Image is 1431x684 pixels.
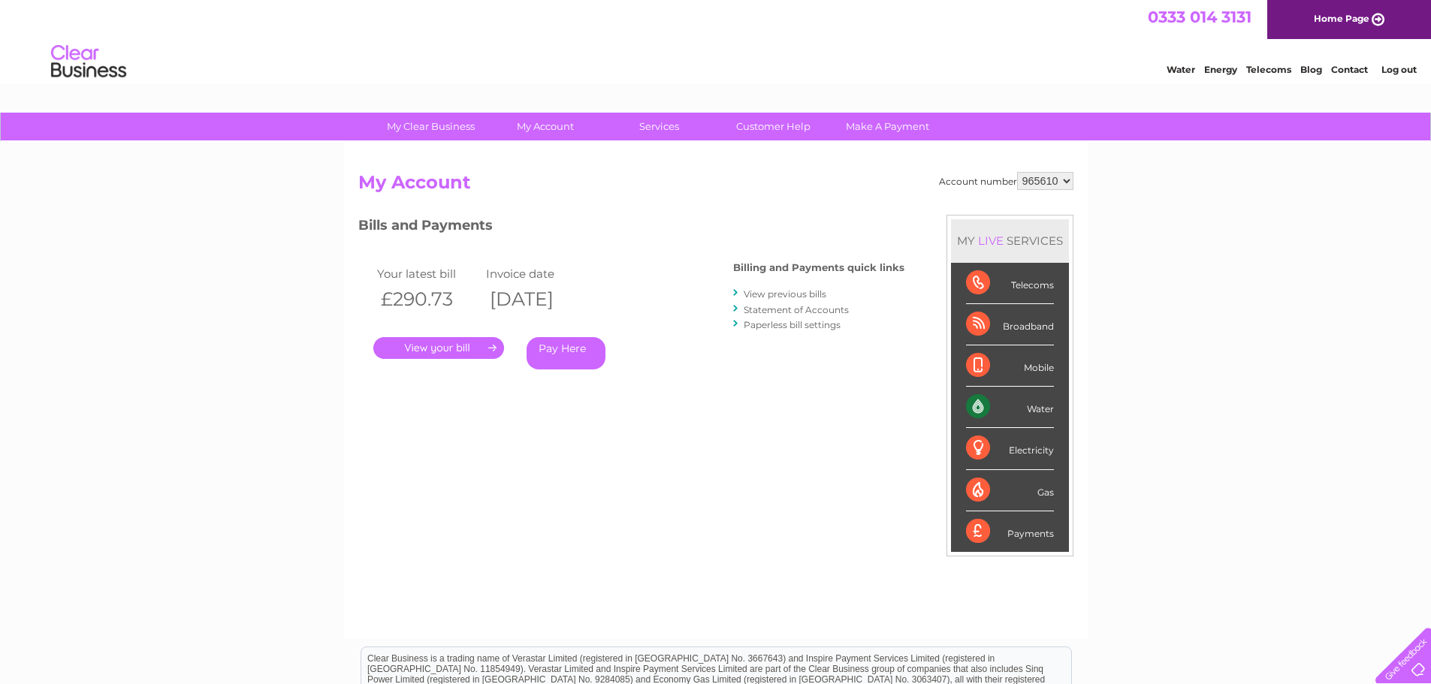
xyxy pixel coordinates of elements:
[744,319,841,330] a: Paperless bill settings
[744,304,849,315] a: Statement of Accounts
[483,113,607,140] a: My Account
[482,284,591,315] th: [DATE]
[358,215,904,241] h3: Bills and Payments
[361,8,1071,73] div: Clear Business is a trading name of Verastar Limited (registered in [GEOGRAPHIC_DATA] No. 3667643...
[50,39,127,85] img: logo.png
[966,470,1054,511] div: Gas
[358,172,1073,200] h2: My Account
[966,263,1054,304] div: Telecoms
[733,262,904,273] h4: Billing and Payments quick links
[1331,64,1368,75] a: Contact
[1148,8,1251,26] a: 0333 014 3131
[1300,64,1322,75] a: Blog
[369,113,493,140] a: My Clear Business
[482,264,591,284] td: Invoice date
[373,264,482,284] td: Your latest bill
[966,387,1054,428] div: Water
[966,304,1054,345] div: Broadband
[597,113,721,140] a: Services
[1381,64,1417,75] a: Log out
[951,219,1069,262] div: MY SERVICES
[373,284,482,315] th: £290.73
[826,113,949,140] a: Make A Payment
[1204,64,1237,75] a: Energy
[966,345,1054,387] div: Mobile
[1246,64,1291,75] a: Telecoms
[966,511,1054,552] div: Payments
[527,337,605,369] a: Pay Here
[966,428,1054,469] div: Electricity
[373,337,504,359] a: .
[744,288,826,300] a: View previous bills
[711,113,835,140] a: Customer Help
[975,234,1007,248] div: LIVE
[939,172,1073,190] div: Account number
[1167,64,1195,75] a: Water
